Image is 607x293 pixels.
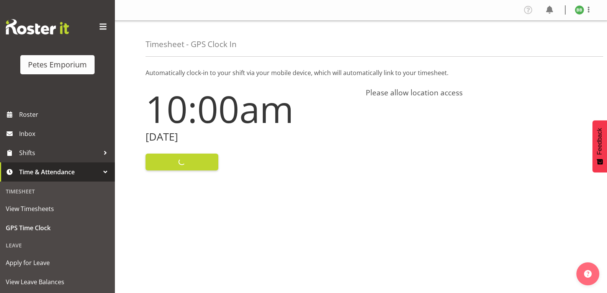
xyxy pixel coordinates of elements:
[6,222,109,234] span: GPS Time Clock
[6,276,109,288] span: View Leave Balances
[19,128,111,139] span: Inbox
[19,147,100,159] span: Shifts
[6,257,109,268] span: Apply for Leave
[584,270,592,278] img: help-xxl-2.png
[2,218,113,237] a: GPS Time Clock
[146,131,357,143] h2: [DATE]
[2,253,113,272] a: Apply for Leave
[592,120,607,172] button: Feedback - Show survey
[575,5,584,15] img: beena-bist9974.jpg
[146,88,357,129] h1: 10:00am
[2,272,113,291] a: View Leave Balances
[6,19,69,34] img: Rosterit website logo
[596,128,603,155] span: Feedback
[2,199,113,218] a: View Timesheets
[28,59,87,70] div: Petes Emporium
[2,183,113,199] div: Timesheet
[6,203,109,214] span: View Timesheets
[19,166,100,178] span: Time & Attendance
[146,40,237,49] h4: Timesheet - GPS Clock In
[19,109,111,120] span: Roster
[366,88,577,97] h4: Please allow location access
[146,68,576,77] p: Automatically clock-in to your shift via your mobile device, which will automatically link to you...
[2,237,113,253] div: Leave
